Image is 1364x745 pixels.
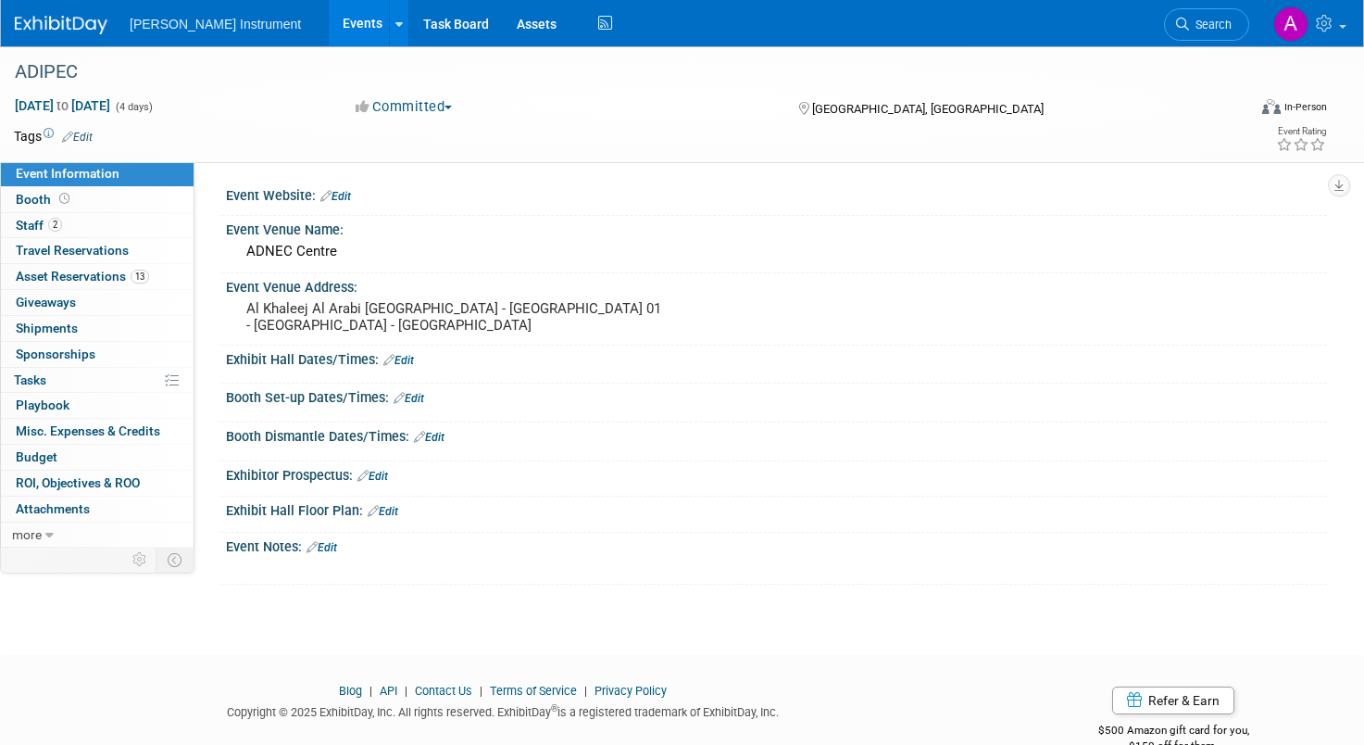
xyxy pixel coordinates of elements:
span: Playbook [16,398,69,412]
span: Booth not reserved yet [56,192,73,206]
td: Personalize Event Tab Strip [124,548,156,572]
span: 13 [131,270,149,284]
div: Booth Dismantle Dates/Times: [226,423,1327,447]
div: Copyright © 2025 ExhibitDay, Inc. All rights reserved. ExhibitDay is a registered trademark of Ex... [14,700,992,721]
span: to [54,98,71,113]
span: | [365,684,377,698]
a: Privacy Policy [594,684,667,698]
span: Shipments [16,321,78,335]
a: Playbook [1,393,194,418]
img: Format-Inperson.png [1262,99,1281,114]
div: Event Format [1132,96,1327,124]
span: more [12,527,42,542]
a: Refer & Earn [1112,687,1234,714]
a: Budget [1,445,194,470]
a: Giveaways [1,290,194,315]
div: Exhibit Hall Dates/Times: [226,346,1327,370]
a: Edit [394,392,424,405]
sup: ® [551,703,557,713]
a: Attachments [1,497,194,522]
a: Booth [1,187,194,212]
button: Committed [349,97,459,117]
a: Blog [339,684,362,698]
span: Tasks [14,372,46,387]
span: Budget [16,449,57,464]
a: Staff2 [1,213,194,238]
div: ADNEC Centre [240,237,1313,266]
span: Sponsorships [16,347,95,361]
span: [DATE] [DATE] [14,97,111,114]
a: Asset Reservations13 [1,264,194,289]
span: Event Information [16,166,119,181]
a: Tasks [1,368,194,393]
a: Event Information [1,161,194,186]
a: more [1,523,194,548]
span: Misc. Expenses & Credits [16,423,160,438]
span: | [475,684,487,698]
a: Edit [320,190,351,203]
div: Event Venue Name: [226,216,1327,239]
span: (4 days) [114,101,153,113]
a: Search [1164,8,1249,41]
div: Exhibit Hall Floor Plan: [226,497,1327,521]
div: In-Person [1283,100,1327,114]
span: Attachments [16,501,90,516]
span: Giveaways [16,295,76,309]
span: ROI, Objectives & ROO [16,475,140,490]
a: Edit [414,431,444,444]
span: [GEOGRAPHIC_DATA], [GEOGRAPHIC_DATA] [812,102,1044,116]
a: API [380,684,397,698]
div: Event Venue Address: [226,273,1327,297]
div: Exhibitor Prospectus: [226,461,1327,486]
a: Terms of Service [490,684,577,698]
a: Travel Reservations [1,238,194,263]
a: Edit [357,470,388,483]
pre: Al Khaleej Al Arabi [GEOGRAPHIC_DATA] - [GEOGRAPHIC_DATA] 01 - [GEOGRAPHIC_DATA] - [GEOGRAPHIC_DATA] [246,300,664,334]
span: Staff [16,218,62,233]
div: Event Rating [1276,127,1326,136]
span: | [580,684,592,698]
span: Booth [16,192,73,207]
span: Asset Reservations [16,269,149,284]
span: [PERSON_NAME] Instrument [130,17,301,32]
span: | [400,684,412,698]
a: Edit [307,541,337,554]
a: Contact Us [415,684,472,698]
img: André den Haan [1273,6,1308,42]
div: Booth Set-up Dates/Times: [226,384,1327,408]
a: Shipments [1,316,194,341]
img: ExhibitDay [15,16,107,34]
div: Event Notes: [226,533,1327,557]
a: Edit [62,131,93,144]
span: Travel Reservations [16,243,129,258]
td: Toggle Event Tabs [156,548,194,572]
a: Edit [383,354,414,367]
div: Event Website: [226,182,1327,206]
a: Misc. Expenses & Credits [1,419,194,444]
td: Tags [14,127,93,145]
span: Search [1189,18,1232,32]
span: 2 [48,218,62,232]
a: ROI, Objectives & ROO [1,471,194,496]
a: Edit [368,505,398,518]
a: Sponsorships [1,342,194,367]
div: ADIPEC [8,56,1215,89]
